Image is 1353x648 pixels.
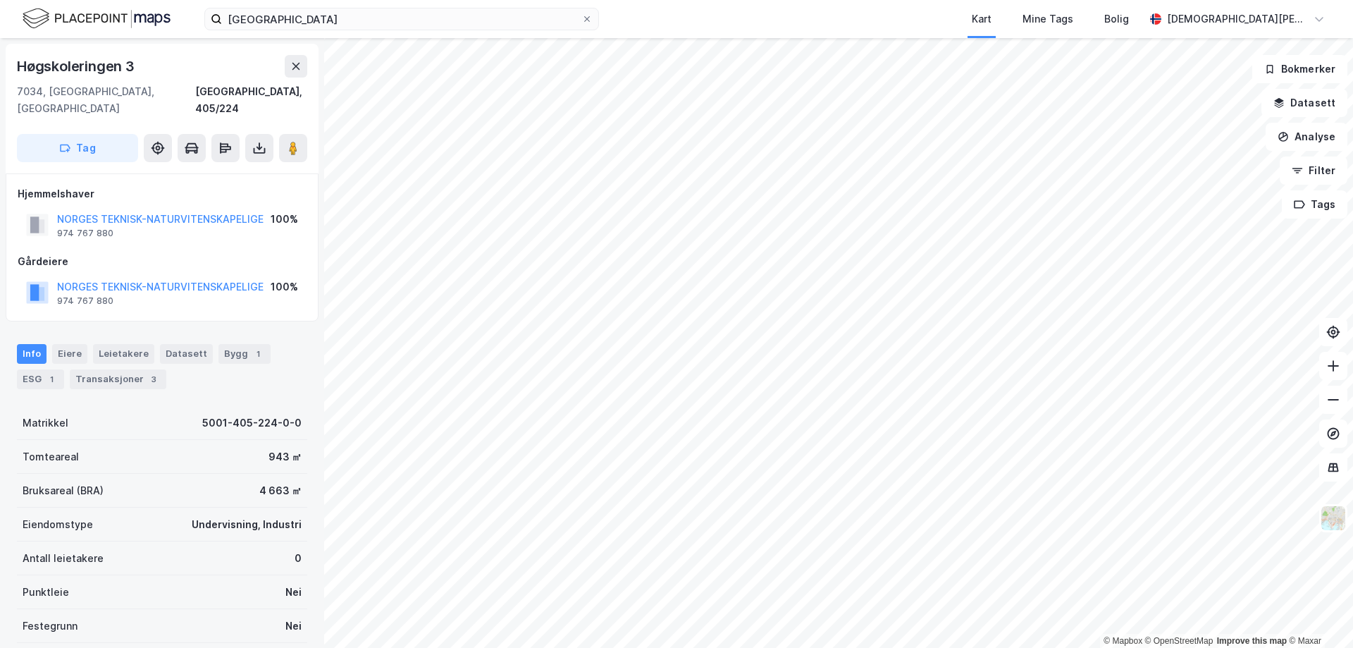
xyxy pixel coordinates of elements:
[1252,55,1347,83] button: Bokmerker
[57,228,113,239] div: 974 767 880
[52,344,87,364] div: Eiere
[268,448,302,465] div: 943 ㎡
[23,550,104,567] div: Antall leietakere
[18,253,307,270] div: Gårdeiere
[17,344,47,364] div: Info
[1261,89,1347,117] button: Datasett
[218,344,271,364] div: Bygg
[1320,505,1347,532] img: Z
[285,584,302,601] div: Nei
[1145,636,1213,646] a: OpenStreetMap
[1280,157,1347,185] button: Filter
[295,550,302,567] div: 0
[23,482,104,499] div: Bruksareal (BRA)
[18,185,307,202] div: Hjemmelshaver
[1282,190,1347,219] button: Tags
[23,448,79,465] div: Tomteareal
[195,83,307,117] div: [GEOGRAPHIC_DATA], 405/224
[57,295,113,307] div: 974 767 880
[147,372,161,386] div: 3
[23,6,171,31] img: logo.f888ab2527a4732fd821a326f86c7f29.svg
[972,11,991,27] div: Kart
[93,344,154,364] div: Leietakere
[1104,636,1142,646] a: Mapbox
[222,8,581,30] input: Søk på adresse, matrikkel, gårdeiere, leietakere eller personer
[160,344,213,364] div: Datasett
[1266,123,1347,151] button: Analyse
[44,372,58,386] div: 1
[271,211,298,228] div: 100%
[285,618,302,635] div: Nei
[23,415,68,432] div: Matrikkel
[17,83,195,117] div: 7034, [GEOGRAPHIC_DATA], [GEOGRAPHIC_DATA]
[1167,11,1308,27] div: [DEMOGRAPHIC_DATA][PERSON_NAME]
[23,584,69,601] div: Punktleie
[17,369,64,389] div: ESG
[202,415,302,432] div: 5001-405-224-0-0
[17,134,138,162] button: Tag
[17,55,137,78] div: Høgskoleringen 3
[23,618,78,635] div: Festegrunn
[70,369,166,389] div: Transaksjoner
[192,516,302,533] div: Undervisning, Industri
[1104,11,1129,27] div: Bolig
[23,516,93,533] div: Eiendomstype
[1283,580,1353,648] iframe: Chat Widget
[251,347,265,361] div: 1
[271,279,298,295] div: 100%
[1217,636,1287,646] a: Improve this map
[1023,11,1073,27] div: Mine Tags
[259,482,302,499] div: 4 663 ㎡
